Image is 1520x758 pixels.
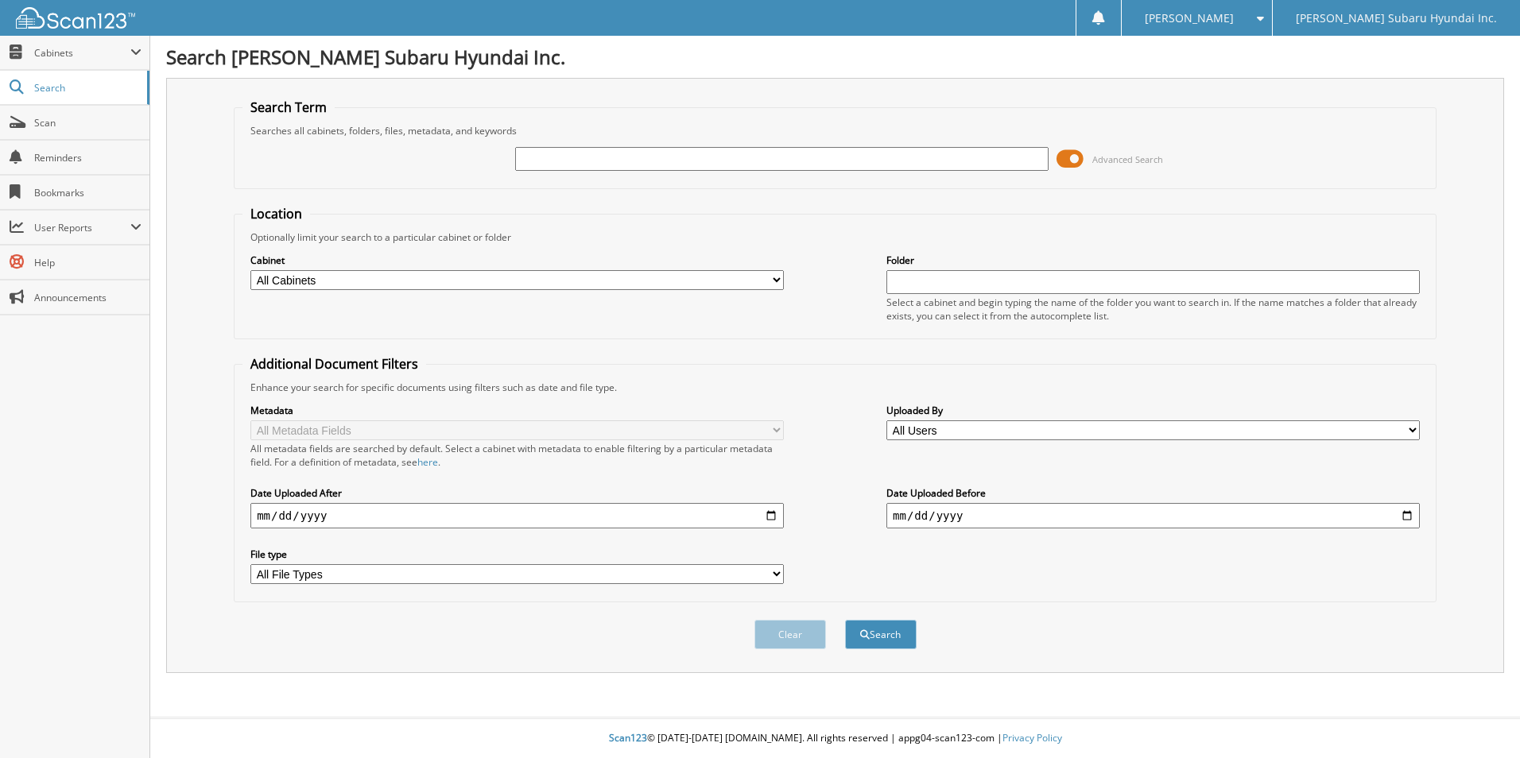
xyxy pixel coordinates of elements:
[242,124,1428,137] div: Searches all cabinets, folders, files, metadata, and keywords
[242,381,1428,394] div: Enhance your search for specific documents using filters such as date and file type.
[886,503,1420,528] input: end
[845,620,917,649] button: Search
[1296,14,1497,23] span: [PERSON_NAME] Subaru Hyundai Inc.
[34,46,130,60] span: Cabinets
[250,486,784,500] label: Date Uploaded After
[250,547,784,561] label: File type
[242,355,426,373] legend: Additional Document Filters
[250,253,784,267] label: Cabinet
[250,404,784,417] label: Metadata
[886,486,1420,500] label: Date Uploaded Before
[886,296,1420,323] div: Select a cabinet and begin typing the name of the folder you want to search in. If the name match...
[34,81,139,95] span: Search
[150,719,1520,758] div: © [DATE]-[DATE] [DOMAIN_NAME]. All rights reserved | appg04-scan123-com |
[242,230,1428,244] div: Optionally limit your search to a particular cabinet or folder
[886,404,1420,417] label: Uploaded By
[34,116,142,130] span: Scan
[886,253,1420,267] label: Folder
[34,256,142,269] span: Help
[417,455,438,469] a: here
[250,503,784,528] input: start
[250,442,784,469] div: All metadata fields are searched by default. Select a cabinet with metadata to enable filtering b...
[242,205,310,222] legend: Location
[34,151,142,164] span: Reminders
[1002,731,1062,744] a: Privacy Policy
[1145,14,1234,23] span: [PERSON_NAME]
[1092,153,1163,165] span: Advanced Search
[34,186,142,199] span: Bookmarks
[242,99,335,116] legend: Search Term
[166,44,1504,70] h1: Search [PERSON_NAME] Subaru Hyundai Inc.
[754,620,826,649] button: Clear
[34,221,130,234] span: User Reports
[609,731,647,744] span: Scan123
[34,291,142,304] span: Announcements
[16,7,135,29] img: scan123-logo-white.svg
